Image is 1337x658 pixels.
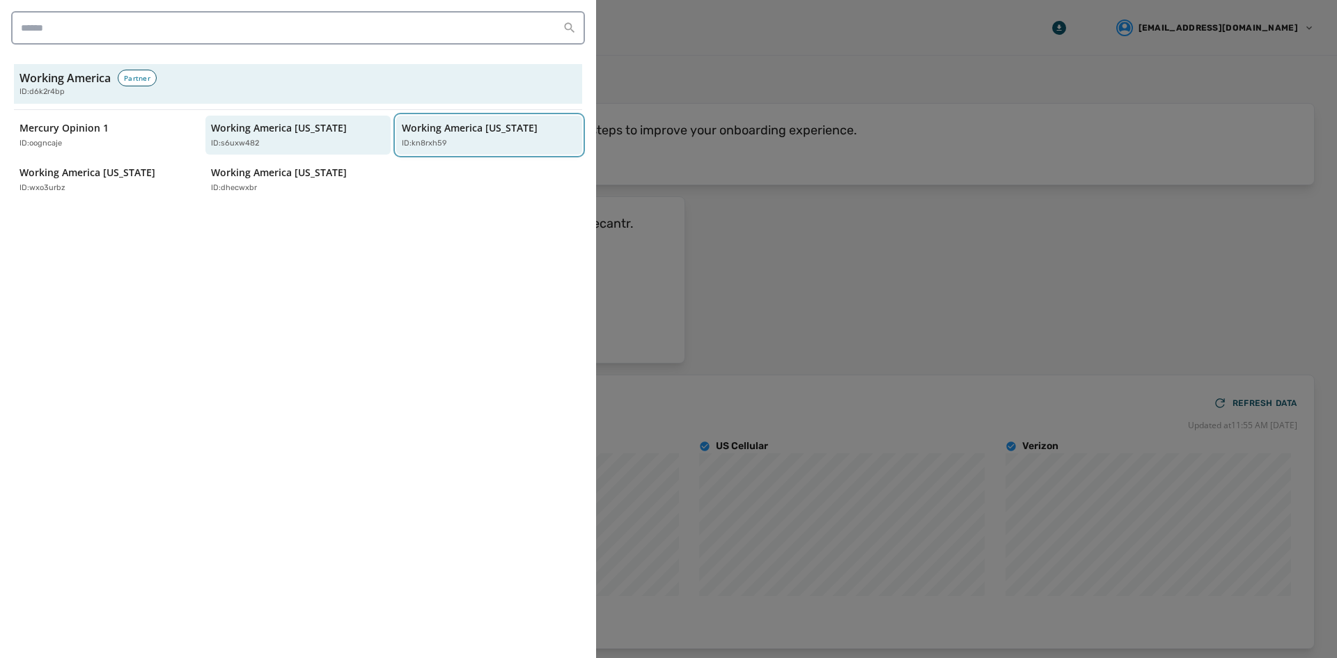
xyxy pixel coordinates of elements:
[19,70,111,86] h3: Working America
[19,182,65,194] p: ID: wxo3urbz
[402,138,447,150] p: ID: kn8rxh59
[211,121,347,135] p: Working America [US_STATE]
[19,166,155,180] p: Working America [US_STATE]
[19,138,62,150] p: ID: oogncaje
[205,116,391,155] button: Working America [US_STATE]ID:s6uxw482
[14,64,582,104] button: Working AmericaPartnerID:d6k2r4bp
[205,160,391,200] button: Working America [US_STATE]ID:dhecwxbr
[14,160,200,200] button: Working America [US_STATE]ID:wxo3urbz
[19,121,109,135] p: Mercury Opinion 1
[211,166,347,180] p: Working America [US_STATE]
[402,121,538,135] p: Working America [US_STATE]
[19,86,65,98] span: ID: d6k2r4bp
[14,116,200,155] button: Mercury Opinion 1ID:oogncaje
[211,138,259,150] p: ID: s6uxw482
[211,182,257,194] p: ID: dhecwxbr
[396,116,582,155] button: Working America [US_STATE]ID:kn8rxh59
[118,70,157,86] div: Partner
